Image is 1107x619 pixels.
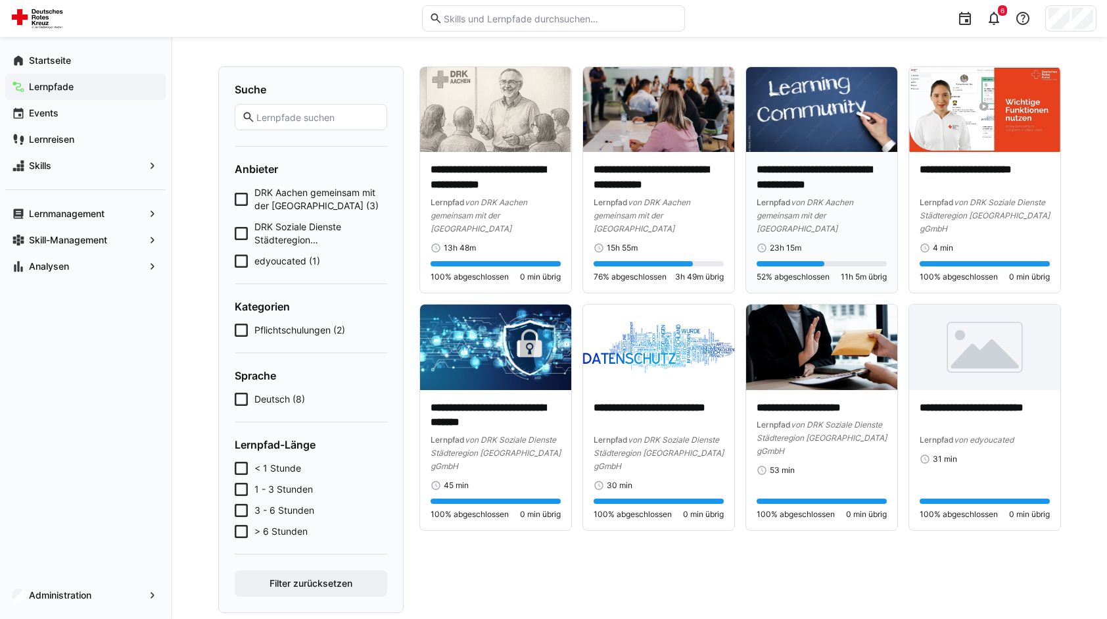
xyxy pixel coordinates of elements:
img: image [583,67,734,152]
span: Lernpfad [594,197,628,207]
span: Lernpfad [594,435,628,445]
span: > 6 Stunden [254,525,308,538]
span: DRK Aachen gemeinsam mit der [GEOGRAPHIC_DATA] (3) [254,186,387,212]
button: Filter zurücksetzen [235,570,387,597]
span: < 1 Stunde [254,462,301,475]
span: 11h 5m übrig [841,272,887,282]
img: image [746,67,897,152]
img: image [746,305,897,389]
span: von DRK Aachen gemeinsam mit der [GEOGRAPHIC_DATA] [431,197,527,234]
input: Lernpfade suchen [255,111,380,123]
span: Lernpfad [431,197,465,207]
span: Filter zurücksetzen [268,577,354,590]
span: 100% abgeschlossen [431,272,509,282]
span: 53 min [770,465,795,476]
span: von DRK Soziale Dienste Städteregion [GEOGRAPHIC_DATA] gGmbH [594,435,724,471]
span: von DRK Soziale Dienste Städteregion [GEOGRAPHIC_DATA] gGmbH [920,197,1050,234]
span: Lernpfad [920,197,954,207]
span: 0 min übrig [1009,509,1050,520]
span: 100% abgeschlossen [757,509,835,520]
span: edyoucated (1) [254,255,320,268]
span: von edyoucated [954,435,1014,445]
span: 100% abgeschlossen [920,272,998,282]
span: 13h 48m [444,243,476,253]
span: DRK Soziale Dienste Städteregion [GEOGRAPHIC_DATA] gGmbH (4) [254,220,387,247]
h4: Lernpfad-Länge [235,438,387,451]
img: image [420,67,571,152]
input: Skills und Lernpfade durchsuchen… [442,12,678,24]
span: 15h 55m [607,243,638,253]
span: Lernpfad [920,435,954,445]
h4: Anbieter [235,162,387,176]
span: 31 min [933,454,957,464]
span: 3h 49m übrig [675,272,724,282]
span: 0 min übrig [520,509,561,520]
img: image [909,67,1060,152]
img: image [909,305,1060,389]
img: image [420,305,571,389]
h4: Kategorien [235,300,387,313]
span: 100% abgeschlossen [594,509,672,520]
span: Deutsch (8) [254,393,305,406]
span: 0 min übrig [520,272,561,282]
span: 0 min übrig [1009,272,1050,282]
span: 100% abgeschlossen [920,509,998,520]
span: 100% abgeschlossen [431,509,509,520]
span: 0 min übrig [846,509,887,520]
span: 3 - 6 Stunden [254,504,314,517]
h4: Suche [235,83,387,96]
span: 23h 15m [770,243,801,253]
span: Lernpfad [431,435,465,445]
span: 4 min [933,243,953,253]
span: 6 [1001,7,1004,14]
span: Lernpfad [757,197,791,207]
span: 45 min [444,480,469,491]
span: Pflichtschulungen (2) [254,324,345,337]
span: 52% abgeschlossen [757,272,830,282]
span: von DRK Aachen gemeinsam mit der [GEOGRAPHIC_DATA] [594,197,690,234]
span: 76% abgeschlossen [594,272,667,282]
span: von DRK Soziale Dienste Städteregion [GEOGRAPHIC_DATA] gGmbH [431,435,561,471]
span: 0 min übrig [683,509,724,520]
img: image [583,305,734,389]
span: Lernpfad [757,420,791,430]
span: von DRK Soziale Dienste Städteregion [GEOGRAPHIC_DATA] gGmbH [757,420,887,456]
span: 1 - 3 Stunden [254,483,313,496]
span: 30 min [607,480,632,491]
h4: Sprache [235,369,387,382]
span: von DRK Aachen gemeinsam mit der [GEOGRAPHIC_DATA] [757,197,853,234]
